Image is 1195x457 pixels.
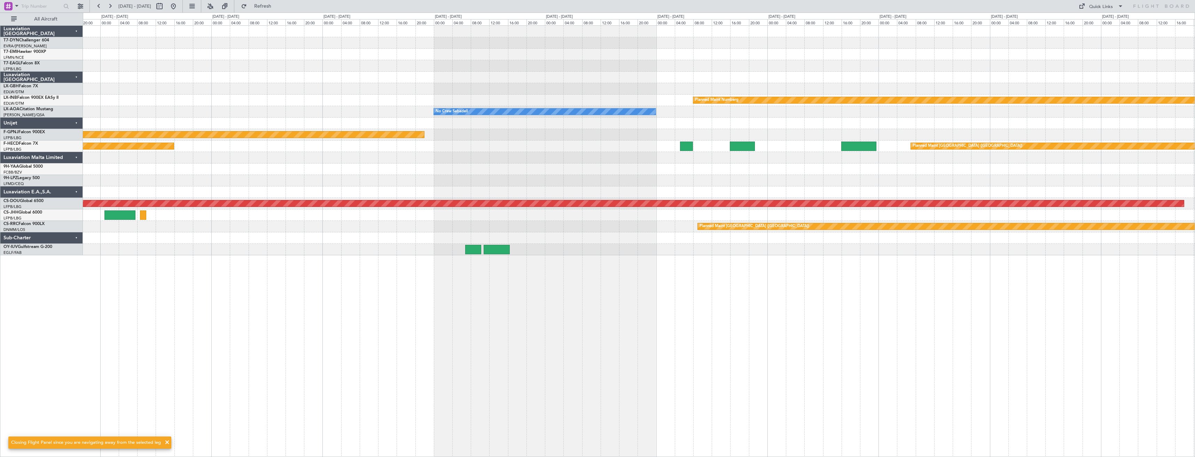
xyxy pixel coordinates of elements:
[526,19,545,25] div: 20:00
[471,19,489,25] div: 08:00
[435,14,462,20] div: [DATE] - [DATE]
[1083,19,1101,25] div: 20:00
[3,89,24,95] a: EDLW/DTM
[378,19,397,25] div: 12:00
[3,112,45,118] a: [PERSON_NAME]/QSA
[749,19,767,25] div: 20:00
[3,216,22,221] a: LFPB/LBG
[238,1,280,12] button: Refresh
[768,14,795,20] div: [DATE] - [DATE]
[3,101,24,106] a: EDLW/DTM
[3,107,53,111] a: LX-AOACitation Mustang
[638,19,656,25] div: 20:00
[193,19,211,25] div: 20:00
[82,19,100,25] div: 20:00
[3,222,18,226] span: CS-RRC
[3,66,22,72] a: LFPB/LBG
[3,181,24,186] a: LFMD/CEQ
[1008,19,1027,25] div: 04:00
[1045,19,1064,25] div: 12:00
[3,227,25,232] a: DNMM/LOS
[804,19,823,25] div: 08:00
[3,96,58,100] a: LX-INBFalcon 900EX EASy II
[767,19,786,25] div: 00:00
[3,43,47,49] a: EVRA/[PERSON_NAME]
[267,19,286,25] div: 12:00
[695,95,739,105] div: Planned Maint Nurnberg
[18,17,73,22] span: All Aircraft
[360,19,378,25] div: 08:00
[860,19,878,25] div: 20:00
[1175,19,1194,25] div: 16:00
[656,19,675,25] div: 00:00
[563,19,582,25] div: 04:00
[3,50,17,54] span: T7-EMI
[3,250,22,255] a: EGLF/FAB
[119,19,137,25] div: 04:00
[137,19,156,25] div: 08:00
[3,199,44,203] a: CS-DOUGlobal 6500
[953,19,971,25] div: 16:00
[156,19,174,25] div: 12:00
[3,170,22,175] a: FCBB/BZV
[601,19,619,25] div: 12:00
[3,222,45,226] a: CS-RRCFalcon 900LX
[101,14,128,20] div: [DATE] - [DATE]
[3,176,40,180] a: 9H-LPZLegacy 500
[1075,1,1127,12] button: Quick Links
[3,142,38,146] a: F-HECDFalcon 7X
[434,19,452,25] div: 00:00
[1101,19,1119,25] div: 00:00
[3,130,45,134] a: F-GPNJFalcon 900EX
[546,14,573,20] div: [DATE] - [DATE]
[3,165,19,169] span: 9H-YAA
[3,210,18,215] span: CS-JHH
[545,19,563,25] div: 00:00
[230,19,248,25] div: 04:00
[3,245,52,249] a: OY-IUVGulfstream G-200
[700,221,809,232] div: Planned Maint [GEOGRAPHIC_DATA] ([GEOGRAPHIC_DATA])
[211,19,230,25] div: 00:00
[248,4,278,9] span: Refresh
[3,50,46,54] a: T7-EMIHawker 900XP
[1157,19,1175,25] div: 12:00
[1089,3,1113,10] div: Quick Links
[436,106,468,117] div: No Crew Sabadell
[880,14,906,20] div: [DATE] - [DATE]
[3,38,19,42] span: T7-DYN
[3,55,24,60] a: LFMN/NCE
[3,147,22,152] a: LFPB/LBG
[3,210,42,215] a: CS-JHHGlobal 6000
[3,245,18,249] span: OY-IUV
[415,19,434,25] div: 20:00
[3,135,22,141] a: LFPB/LBG
[3,84,19,88] span: LX-GBH
[971,19,990,25] div: 20:00
[118,3,151,9] span: [DATE] - [DATE]
[3,204,22,209] a: LFPB/LBG
[3,107,19,111] span: LX-AOA
[174,19,193,25] div: 16:00
[657,14,684,20] div: [DATE] - [DATE]
[1119,19,1138,25] div: 04:00
[675,19,693,25] div: 04:00
[249,19,267,25] div: 08:00
[712,19,730,25] div: 12:00
[489,19,508,25] div: 12:00
[786,19,804,25] div: 04:00
[897,19,915,25] div: 04:00
[1102,14,1129,20] div: [DATE] - [DATE]
[3,38,49,42] a: T7-DYNChallenger 604
[322,19,341,25] div: 00:00
[304,19,322,25] div: 20:00
[286,19,304,25] div: 16:00
[3,142,19,146] span: F-HECD
[8,14,76,25] button: All Aircraft
[452,19,471,25] div: 04:00
[730,19,749,25] div: 16:00
[913,141,1022,151] div: Planned Maint [GEOGRAPHIC_DATA] ([GEOGRAPHIC_DATA])
[3,61,21,65] span: T7-EAGL
[619,19,638,25] div: 16:00
[916,19,934,25] div: 08:00
[3,199,20,203] span: CS-DOU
